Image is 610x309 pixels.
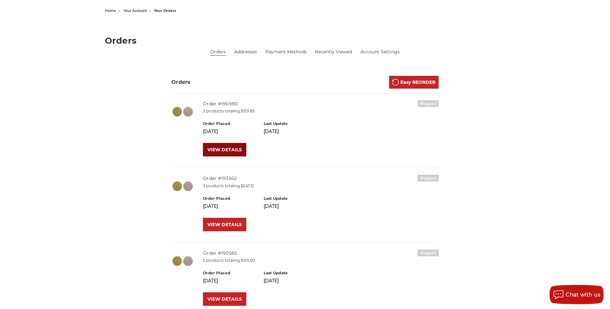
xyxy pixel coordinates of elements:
[105,36,505,45] h1: Orders
[418,250,439,256] h6: Shipped
[264,196,317,201] h6: Last Update
[203,278,218,284] span: [DATE]
[315,49,352,55] a: Recently Viewed
[171,175,194,197] img: gold hook & loop sanding disc stack
[264,203,279,209] span: [DATE]
[105,8,116,13] a: home
[203,175,237,181] a: Order #193562
[203,250,237,256] a: Order #190565
[203,128,218,134] span: [DATE]
[360,49,400,55] a: Account Settings
[203,196,257,201] h6: Order Placed
[264,278,279,284] span: [DATE]
[234,49,257,55] a: Addresses
[203,108,439,114] p: 2 products totaling $159.85
[203,183,439,189] p: 3 products totaling $247.12
[264,128,279,134] span: [DATE]
[171,78,191,86] h3: Orders
[171,100,194,123] img: gold hook & loop sanding disc stack
[203,143,246,156] a: VIEW DETAILS
[389,76,439,89] a: Easy REORDER
[203,292,246,306] a: VIEW DETAILS
[203,258,439,263] p: 2 products totaling $139.00
[203,203,218,209] span: [DATE]
[123,8,147,13] a: your account
[203,218,246,231] a: VIEW DETAILS
[418,175,439,181] h6: Shipped
[203,270,257,276] h6: Order Placed
[210,49,226,56] li: Orders
[154,8,176,13] span: your orders
[203,121,257,127] h6: Order Placed
[264,121,317,127] h6: Last Update
[203,101,238,107] a: Order #196980
[264,270,317,276] h6: Last Update
[566,292,600,298] span: Chat with us
[550,285,604,304] button: Chat with us
[265,49,307,55] a: Payment Methods
[418,100,439,107] h6: Shipped
[171,250,194,272] img: gold hook & loop sanding disc stack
